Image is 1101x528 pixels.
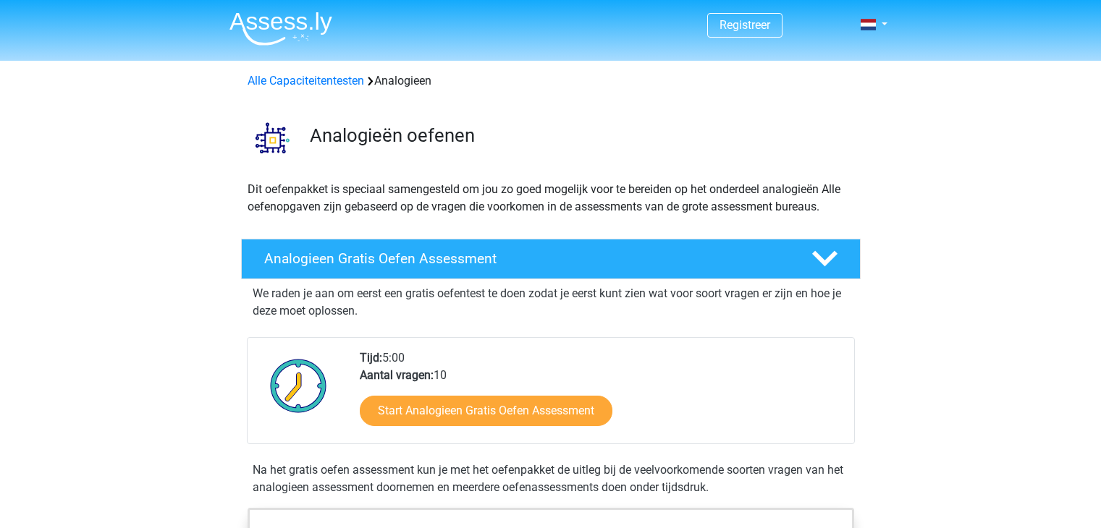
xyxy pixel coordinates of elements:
[360,368,434,382] b: Aantal vragen:
[360,351,382,365] b: Tijd:
[242,107,303,169] img: analogieen
[229,12,332,46] img: Assessly
[349,349,853,443] div: 5:00 10
[720,18,770,32] a: Registreer
[253,285,849,320] p: We raden je aan om eerst een gratis oefentest te doen zodat je eerst kunt zien wat voor soort vra...
[235,239,866,279] a: Analogieen Gratis Oefen Assessment
[248,181,854,216] p: Dit oefenpakket is speciaal samengesteld om jou zo goed mogelijk voor te bereiden op het onderdee...
[262,349,335,422] img: Klok
[310,124,849,147] h3: Analogieën oefenen
[247,461,855,496] div: Na het gratis oefen assessment kun je met het oefenpakket de uitleg bij de veelvoorkomende soorte...
[242,72,860,90] div: Analogieen
[264,250,788,267] h4: Analogieen Gratis Oefen Assessment
[248,74,364,88] a: Alle Capaciteitentesten
[360,396,612,426] a: Start Analogieen Gratis Oefen Assessment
